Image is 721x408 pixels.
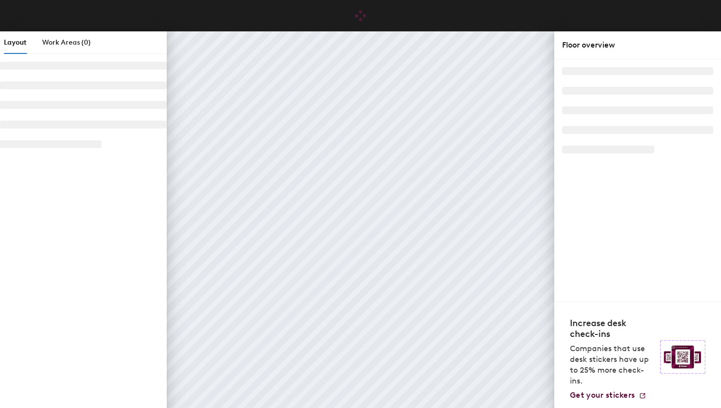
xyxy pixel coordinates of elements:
h4: Increase desk check-ins [570,318,654,339]
a: Get your stickers [570,390,646,400]
span: Work Areas (0) [42,38,91,47]
div: Floor overview [562,39,713,51]
p: Companies that use desk stickers have up to 25% more check-ins. [570,343,654,386]
img: Sticker logo [660,340,705,374]
span: Get your stickers [570,390,635,400]
span: Layout [4,38,26,47]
